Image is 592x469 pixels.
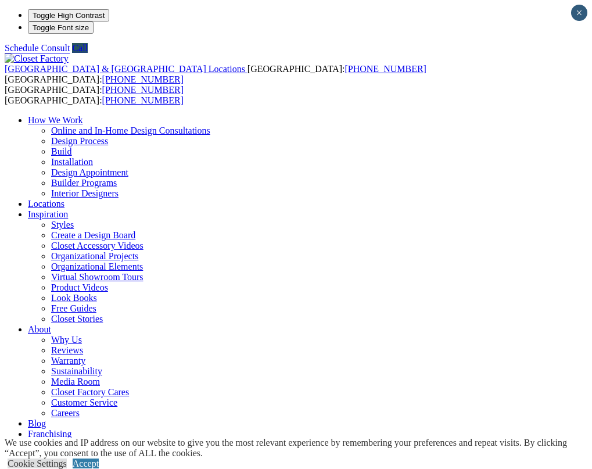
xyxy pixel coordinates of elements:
[51,241,143,250] a: Closet Accessory Videos
[8,459,67,468] a: Cookie Settings
[51,251,138,261] a: Organizational Projects
[5,85,184,105] span: [GEOGRAPHIC_DATA]: [GEOGRAPHIC_DATA]:
[51,282,108,292] a: Product Videos
[5,438,592,459] div: We use cookies and IP address on our website to give you the most relevant experience by remember...
[33,23,89,32] span: Toggle Font size
[102,95,184,105] a: [PHONE_NUMBER]
[51,345,83,355] a: Reviews
[51,377,100,386] a: Media Room
[51,303,96,313] a: Free Guides
[51,157,93,167] a: Installation
[28,115,83,125] a: How We Work
[33,11,105,20] span: Toggle High Contrast
[51,387,129,397] a: Closet Factory Cares
[72,43,88,53] a: Call
[51,366,102,376] a: Sustainability
[571,5,587,21] button: Close
[28,209,68,219] a: Inspiration
[28,22,94,34] button: Toggle Font size
[51,398,117,407] a: Customer Service
[51,146,72,156] a: Build
[28,429,72,439] a: Franchising
[51,272,143,282] a: Virtual Showroom Tours
[51,126,210,135] a: Online and In-Home Design Consultations
[51,220,74,230] a: Styles
[102,74,184,84] a: [PHONE_NUMBER]
[51,262,143,271] a: Organizational Elements
[5,64,245,74] span: [GEOGRAPHIC_DATA] & [GEOGRAPHIC_DATA] Locations
[51,408,80,418] a: Careers
[28,9,109,22] button: Toggle High Contrast
[51,178,117,188] a: Builder Programs
[28,418,46,428] a: Blog
[345,64,426,74] a: [PHONE_NUMBER]
[5,64,247,74] a: [GEOGRAPHIC_DATA] & [GEOGRAPHIC_DATA] Locations
[51,356,85,366] a: Warranty
[5,43,70,53] a: Schedule Consult
[51,188,119,198] a: Interior Designers
[5,53,69,64] img: Closet Factory
[5,64,426,84] span: [GEOGRAPHIC_DATA]: [GEOGRAPHIC_DATA]:
[51,230,135,240] a: Create a Design Board
[51,335,82,345] a: Why Us
[28,199,64,209] a: Locations
[73,459,99,468] a: Accept
[51,136,108,146] a: Design Process
[51,293,97,303] a: Look Books
[51,314,103,324] a: Closet Stories
[51,167,128,177] a: Design Appointment
[102,85,184,95] a: [PHONE_NUMBER]
[28,324,51,334] a: About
